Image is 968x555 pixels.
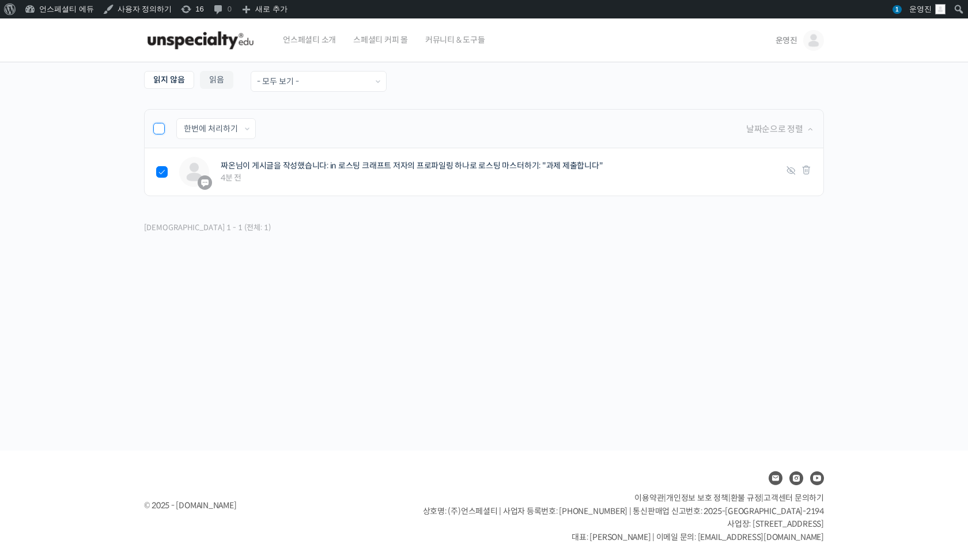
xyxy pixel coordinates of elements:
[149,366,221,395] a: 설정
[763,493,824,503] span: 고객센터 문의하기
[347,18,414,62] a: 스페셜티 커피 몰
[776,35,797,46] span: 운영진
[221,160,603,171] a: 짜온님이 게시글을 작성했습니다: in 로스팅 크래프트 저자의 프로파일링 하나로 로스팅 마스터하기: "과제 제출합니다"
[893,5,902,14] span: 1
[179,157,209,187] img: 프로필 사진
[105,384,119,393] span: 대화
[746,121,815,137] div: 날짜순으로 정렬
[3,366,76,395] a: 홈
[144,71,194,89] a: 읽지 않음
[144,220,271,235] p: [DEMOGRAPHIC_DATA] 1 - 1 (전체: 1)
[144,71,233,92] nav: Sub Menu
[200,71,233,89] a: 읽음
[76,366,149,395] a: 대화
[776,18,824,62] a: 운영진
[221,172,779,183] span: 4분 전
[353,18,408,62] span: 스페셜티 커피 몰
[277,18,342,62] a: 언스페셜티 소개
[779,164,812,180] div: |
[144,498,394,513] div: © 2025 - [DOMAIN_NAME]
[666,493,728,503] a: 개인정보 보호 정책
[36,383,43,392] span: 홈
[419,18,491,62] a: 커뮤니티 & 도구들
[806,121,815,137] a: Oldest First
[178,383,192,392] span: 설정
[283,18,336,62] span: 언스페셜티 소개
[423,492,824,543] p: | | | 상호명: (주)언스페셜티 | 사업자 등록번호: [PHONE_NUMBER] | 통신판매업 신고번호: 2025-[GEOGRAPHIC_DATA]-2194 사업장: [ST...
[634,493,664,503] a: 이용약관
[731,493,762,503] a: 환불 규정
[425,18,485,62] span: 커뮤니티 & 도구들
